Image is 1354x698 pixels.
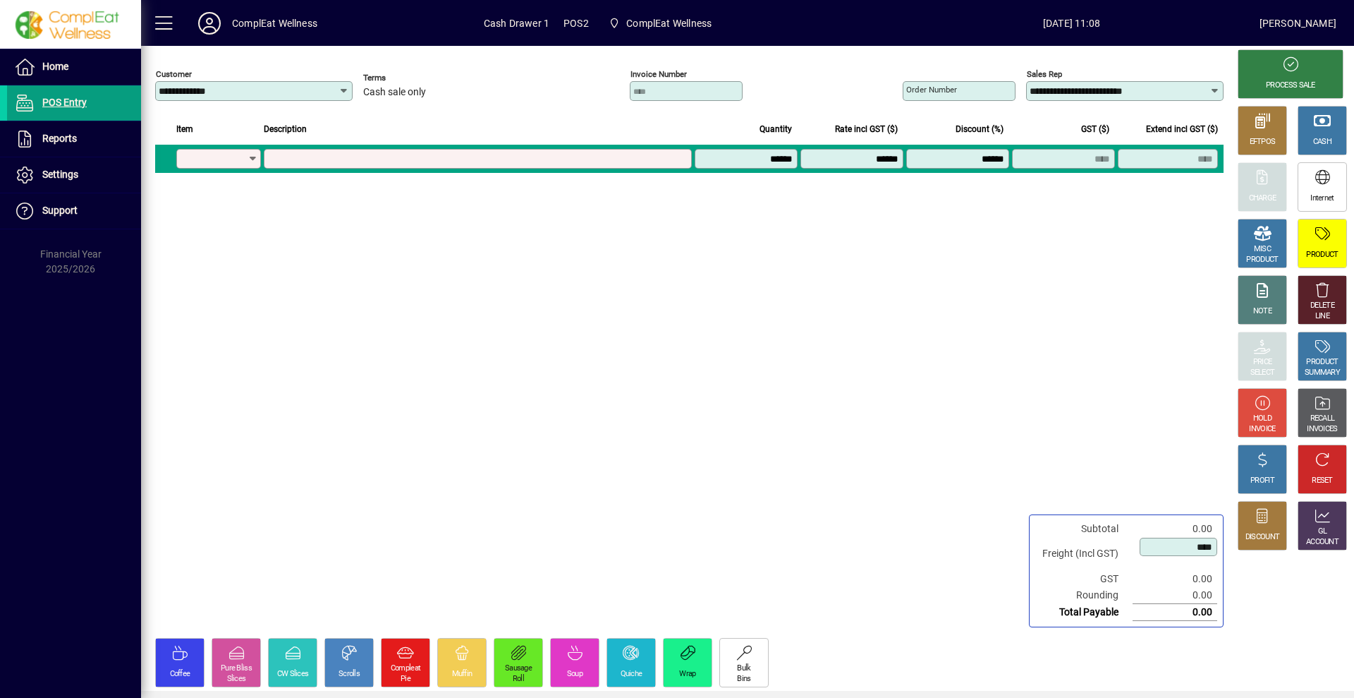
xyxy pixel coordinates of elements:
div: MISC [1254,244,1271,255]
div: RESET [1312,476,1333,486]
span: ComplEat Wellness [603,11,717,36]
td: Total Payable [1035,604,1133,621]
div: Internet [1310,193,1334,204]
td: 0.00 [1133,604,1217,621]
span: Discount (%) [956,121,1004,137]
div: Pure Bliss [221,663,252,674]
div: INVOICE [1249,424,1275,435]
div: Roll [513,674,524,685]
div: PROFIT [1250,476,1274,486]
div: ComplEat Wellness [232,12,317,35]
div: Scrolls [338,669,360,680]
span: Rate incl GST ($) [835,121,898,137]
div: LINE [1315,311,1329,322]
span: Cash Drawer 1 [484,12,549,35]
button: Profile [187,11,232,36]
div: INVOICES [1307,424,1337,435]
div: Muffin [452,669,472,680]
div: Quiche [621,669,642,680]
div: PRICE [1253,357,1272,368]
div: RECALL [1310,414,1335,424]
a: Reports [7,121,141,157]
div: Wrap [679,669,695,680]
div: SUMMARY [1305,368,1340,378]
td: 0.00 [1133,571,1217,587]
td: Subtotal [1035,521,1133,537]
td: Freight (Incl GST) [1035,537,1133,571]
div: CASH [1313,137,1331,148]
span: ComplEat Wellness [626,12,712,35]
div: PRODUCT [1306,357,1338,368]
div: GL [1318,526,1327,537]
div: CW Slices [277,669,309,680]
div: PROCESS SALE [1266,80,1315,91]
span: Settings [42,169,78,180]
span: Support [42,205,78,216]
span: Extend incl GST ($) [1146,121,1218,137]
mat-label: Invoice number [630,69,687,79]
mat-label: Customer [156,69,192,79]
div: NOTE [1253,306,1271,317]
div: DISCOUNT [1245,532,1279,543]
span: POS Entry [42,97,87,108]
div: SELECT [1250,368,1275,378]
div: Coffee [170,669,190,680]
span: POS2 [563,12,589,35]
span: Reports [42,133,77,144]
a: Settings [7,157,141,193]
div: Bulk [737,663,750,674]
div: DELETE [1310,301,1334,311]
td: Rounding [1035,587,1133,604]
td: 0.00 [1133,521,1217,537]
div: HOLD [1253,414,1271,424]
a: Support [7,193,141,229]
div: [PERSON_NAME] [1260,12,1336,35]
mat-label: Order number [906,85,957,95]
div: CHARGE [1249,193,1276,204]
div: Sausage [505,663,532,674]
span: Terms [363,73,448,83]
span: Item [176,121,193,137]
div: Soup [567,669,583,680]
span: Quantity [760,121,792,137]
td: GST [1035,571,1133,587]
div: EFTPOS [1250,137,1276,148]
mat-label: Sales rep [1027,69,1062,79]
div: Pie [401,674,410,685]
div: Bins [737,674,750,685]
span: GST ($) [1081,121,1109,137]
div: PRODUCT [1306,250,1338,260]
a: Home [7,49,141,85]
div: Compleat [391,663,420,674]
span: Description [264,121,307,137]
span: [DATE] 11:08 [884,12,1260,35]
span: Cash sale only [363,87,426,98]
td: 0.00 [1133,587,1217,604]
div: PRODUCT [1246,255,1278,265]
div: ACCOUNT [1306,537,1338,548]
div: Slices [227,674,246,685]
span: Home [42,61,68,72]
